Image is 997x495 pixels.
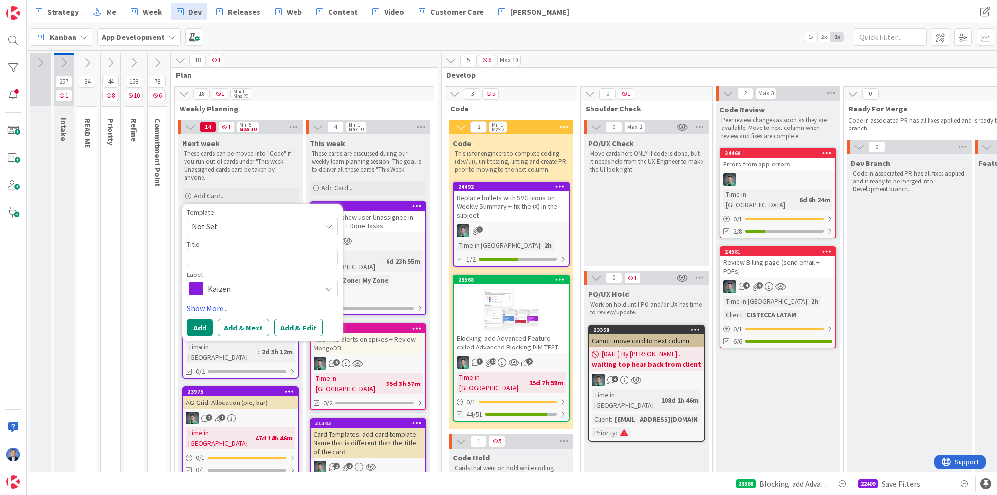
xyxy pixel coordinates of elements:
p: Work on hold until PO and/or UX has time to review/update. [590,301,703,317]
span: 6 [479,55,495,66]
span: 0 [862,88,879,100]
span: Intake [59,118,69,141]
span: 2 [526,358,533,365]
span: 0 [606,121,622,133]
a: Content [311,3,364,20]
span: 0 [599,88,616,100]
div: 23975AG-Grid: Allocation (pie, bar) [183,387,298,409]
span: : [382,256,384,267]
div: 21342 [311,419,425,428]
div: Max 10 [349,127,364,132]
div: Time in [GEOGRAPHIC_DATA] [186,341,258,363]
div: 24581Review Billing page (send email + PDFs) [720,247,835,277]
span: Template [187,209,214,216]
div: 24581 [720,247,835,256]
div: 24460 [720,149,835,158]
b: waiting top hear back from client [592,359,701,369]
div: 108d 1h 46m [659,395,701,405]
div: 23975 [183,387,298,396]
span: 6 [757,282,763,289]
span: : [742,310,744,320]
div: 35d 3h 57m [384,378,423,389]
span: Weekly Planning [180,104,422,113]
div: Blocking: add Advanced Feature called Advanced Blocking DIM TEST [454,332,569,353]
span: 2x [817,32,831,42]
div: 23358Cannot move card to next column [589,326,704,347]
div: My Zone: show user Unassigned in dropdown + Done Tasks [311,211,425,232]
p: This is for engineers to complete coding (dev/ui), unit testing, linting and create PR prior to m... [455,150,568,174]
span: 5 [460,55,477,66]
div: Max 20 [233,94,248,99]
a: 24492Replace bullets with SVG icons on Weekly Summary + fix the (X) in the subjectVPTime in [GEOG... [453,182,570,267]
span: 1 [219,414,225,421]
span: 14 [200,121,216,133]
span: : [258,347,259,357]
span: 4 [327,121,344,133]
span: Next week [182,138,220,148]
span: Web [287,6,302,18]
div: Client [592,414,611,424]
a: Me [88,3,122,20]
div: VP [311,357,425,370]
div: 15d 7h 59m [527,377,566,388]
span: Priority [106,118,116,145]
span: Commitment Point [153,118,163,187]
span: 1 [218,121,235,133]
div: 24492 [458,183,569,190]
img: DP [6,448,20,461]
span: 1 [208,55,224,66]
div: Min 1 [233,89,245,94]
div: VP [311,235,425,248]
span: PO/UX Hold [588,289,629,299]
span: This week [310,138,345,148]
span: 0/2 [323,398,332,408]
span: Strategy [47,6,79,18]
div: Max 3 [758,91,774,96]
div: 6d 6h 24m [797,194,832,205]
a: Video [367,3,410,20]
span: 1 [55,90,72,101]
p: Move cards here ONLY if code is done, but it needs help from the UX Engineer to make the UI look ... [590,150,703,174]
span: 10 [126,90,143,101]
div: Time in [GEOGRAPHIC_DATA] [314,251,382,272]
span: 8 [102,90,119,101]
img: VP [314,461,326,474]
span: 78 [149,76,166,88]
div: 23568Blocking: add Advanced Feature called Advanced Blocking DIM TEST [454,275,569,353]
span: Refine [129,118,139,142]
span: : [807,296,809,307]
span: 3 [347,463,353,469]
div: 24599My Zone: show user Unassigned in dropdown + Done Tasks [311,202,425,232]
p: Code in associated PR has all fixes applied and is ready to be merged into Development branch. [853,170,966,194]
div: 24599 [315,203,425,210]
span: Shoulder Check [586,104,700,113]
span: Plan [176,70,425,80]
div: Max 10 [500,58,518,63]
span: 18 [193,88,210,100]
div: Min 5 [240,122,251,127]
span: 4 [743,282,750,289]
div: 24581 [725,248,835,255]
span: PO/UX Check [588,138,634,148]
div: Cannot move card to next column [589,334,704,347]
span: : [611,414,612,424]
p: These cards are discussed during our weekly team planning session. The goal is to deliver all the... [312,150,425,174]
span: 20 [490,358,496,365]
div: Time in [GEOGRAPHIC_DATA] [723,296,807,307]
span: 3x [831,32,844,42]
span: [PERSON_NAME] [510,6,569,18]
div: 24492 [454,183,569,191]
div: Min 1 [349,122,360,127]
span: : [540,240,542,251]
div: 24599 [311,202,425,211]
span: 34 [79,76,95,88]
span: 2/8 [733,226,742,237]
span: 2 [470,121,487,133]
div: VP [454,356,569,369]
span: Save Filters [882,478,920,490]
span: READ ME [83,118,92,148]
a: 24599My Zone: show user Unassigned in dropdown + Done TasksVPTime in [GEOGRAPHIC_DATA]:6d 23h 55m... [310,201,426,315]
span: 257 [55,76,72,88]
div: 2h [542,240,554,251]
a: Week [125,3,168,20]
